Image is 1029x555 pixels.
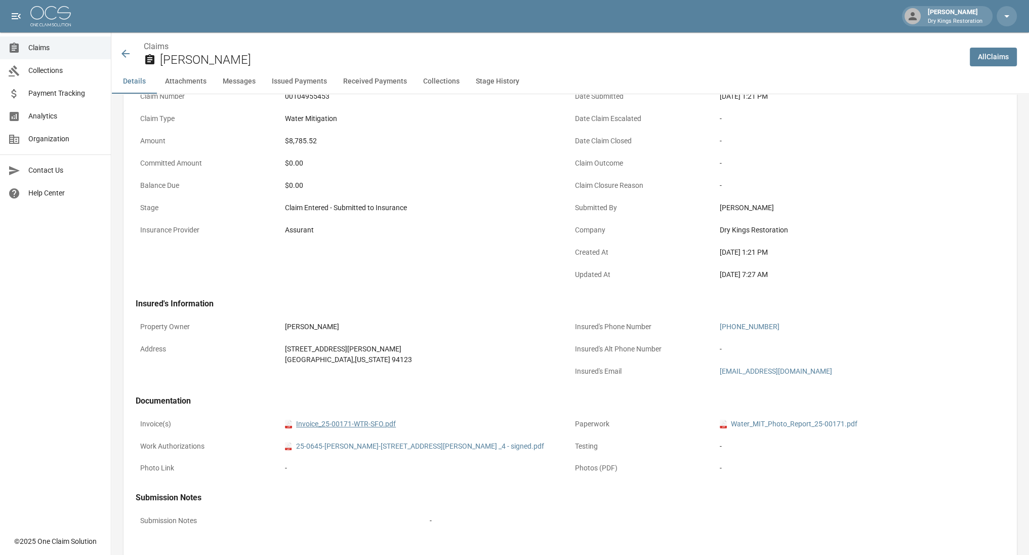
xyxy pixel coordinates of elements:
button: Received Payments [335,69,415,94]
a: pdfWater_MIT_Photo_Report_25-00171.pdf [720,419,857,429]
div: $0.00 [285,158,565,169]
div: anchor tabs [111,69,1029,94]
div: Dry Kings Restoration [720,225,1000,235]
a: Claims [144,42,169,51]
div: [PERSON_NAME] [720,203,1000,213]
div: - [720,441,1000,452]
img: ocs-logo-white-transparent.png [30,6,71,26]
h4: Insured's Information [136,299,1005,309]
button: Attachments [157,69,215,94]
span: Organization [28,134,103,144]
p: Property Owner [136,317,280,337]
div: $8,785.52 [285,136,565,146]
button: Details [111,69,157,94]
p: Amount [136,131,280,151]
p: Submitted By [570,198,715,218]
div: Claim Entered - Submitted to Insurance [285,203,565,213]
p: Dry Kings Restoration [928,17,982,26]
button: Stage History [468,69,527,94]
div: Assurant [285,225,565,235]
a: pdfInvoice_25-00171-WTR-SFO.pdf [285,419,396,429]
p: Testing [570,437,715,456]
div: [PERSON_NAME] [924,7,986,25]
div: - [720,113,1000,124]
h4: Submission Notes [136,493,1005,503]
p: Submission Notes [136,511,425,531]
div: Water Mitigation [285,113,565,124]
p: Claim Number [136,87,280,106]
p: Insured's Alt Phone Number [570,339,715,359]
button: open drawer [6,6,26,26]
div: [DATE] 1:21 PM [720,247,1000,258]
a: AllClaims [970,48,1017,66]
span: Payment Tracking [28,88,103,99]
p: Date Submitted [570,87,715,106]
div: - [285,463,565,473]
p: Updated At [570,265,715,285]
a: [PHONE_NUMBER] [720,323,779,331]
div: 00104955453 [285,91,565,102]
p: Photos (PDF) [570,458,715,478]
span: Claims [28,43,103,53]
span: Analytics [28,111,103,122]
p: Date Claim Escalated [570,109,715,129]
p: Created At [570,243,715,262]
div: $0.00 [285,180,565,191]
p: Company [570,220,715,240]
div: [DATE] 1:21 PM [720,91,1000,102]
p: Invoice(s) [136,414,280,434]
a: [EMAIL_ADDRESS][DOMAIN_NAME] [720,367,832,375]
h2: [PERSON_NAME] [160,53,962,67]
p: Insurance Provider [136,220,280,240]
div: - [430,516,1000,526]
p: Photo Link [136,458,280,478]
p: Insured's Email [570,362,715,381]
div: - [720,344,1000,354]
nav: breadcrumb [144,41,962,53]
p: Date Claim Closed [570,131,715,151]
p: Claim Outcome [570,153,715,173]
p: Work Authorizations [136,437,280,456]
p: Balance Due [136,176,280,195]
p: Claim Closure Reason [570,176,715,195]
p: Stage [136,198,280,218]
p: Committed Amount [136,153,280,173]
span: Collections [28,65,103,76]
a: pdf25-0645-[PERSON_NAME]-[STREET_ADDRESS][PERSON_NAME] _4 - signed.pdf [285,441,544,452]
div: [DATE] 7:27 AM [720,269,1000,280]
span: Contact Us [28,165,103,176]
p: Address [136,339,280,359]
button: Collections [415,69,468,94]
h4: Documentation [136,396,1005,406]
div: [PERSON_NAME] [285,322,565,332]
div: - [720,158,1000,169]
span: Help Center [28,188,103,199]
button: Messages [215,69,264,94]
div: © 2025 One Claim Solution [14,536,97,546]
div: [STREET_ADDRESS][PERSON_NAME] [285,344,565,354]
div: [GEOGRAPHIC_DATA] , [US_STATE] 94123 [285,354,565,365]
div: - [720,136,1000,146]
div: - [720,180,1000,191]
button: Issued Payments [264,69,335,94]
p: Paperwork [570,414,715,434]
div: - [720,463,1000,473]
p: Claim Type [136,109,280,129]
p: Insured's Phone Number [570,317,715,337]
